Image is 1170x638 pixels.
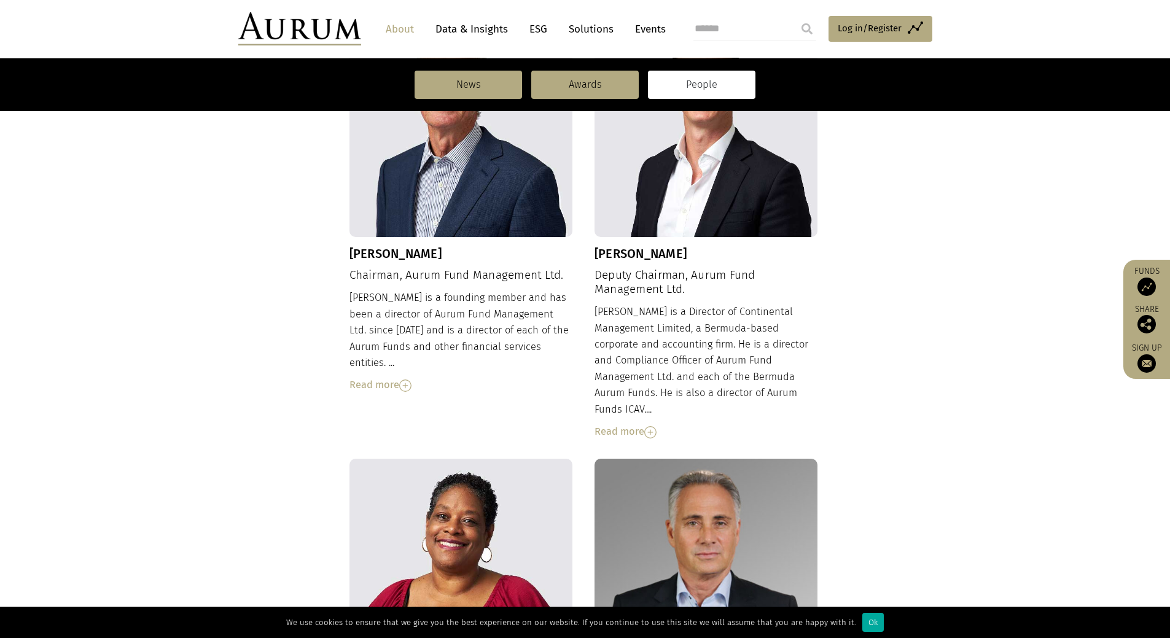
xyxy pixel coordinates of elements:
div: Read more [595,424,818,440]
a: Sign up [1129,343,1164,373]
span: Log in/Register [838,21,902,36]
a: Data & Insights [429,18,514,41]
a: ESG [523,18,553,41]
div: [PERSON_NAME] is a founding member and has been a director of Aurum Fund Management Ltd. since [D... [349,290,573,393]
img: Access Funds [1137,278,1156,296]
input: Submit [795,17,819,41]
h3: [PERSON_NAME] [349,246,573,261]
img: Aurum [238,12,361,45]
a: People [648,71,755,99]
h4: Deputy Chairman, Aurum Fund Management Ltd. [595,268,818,297]
div: Read more [349,377,573,393]
h4: Chairman, Aurum Fund Management Ltd. [349,268,573,282]
a: Log in/Register [829,16,932,42]
img: Read More [399,379,411,392]
img: Read More [644,426,657,438]
img: Sign up to our newsletter [1137,354,1156,373]
a: Events [629,18,666,41]
a: Awards [531,71,639,99]
a: About [380,18,420,41]
a: Funds [1129,266,1164,296]
a: Solutions [563,18,620,41]
div: Share [1129,305,1164,333]
div: [PERSON_NAME] is a Director of Continental Management Limited, a Bermuda-based corporate and acco... [595,304,818,440]
img: Share this post [1137,315,1156,333]
a: News [415,71,522,99]
div: Ok [862,613,884,632]
h3: [PERSON_NAME] [595,246,818,261]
